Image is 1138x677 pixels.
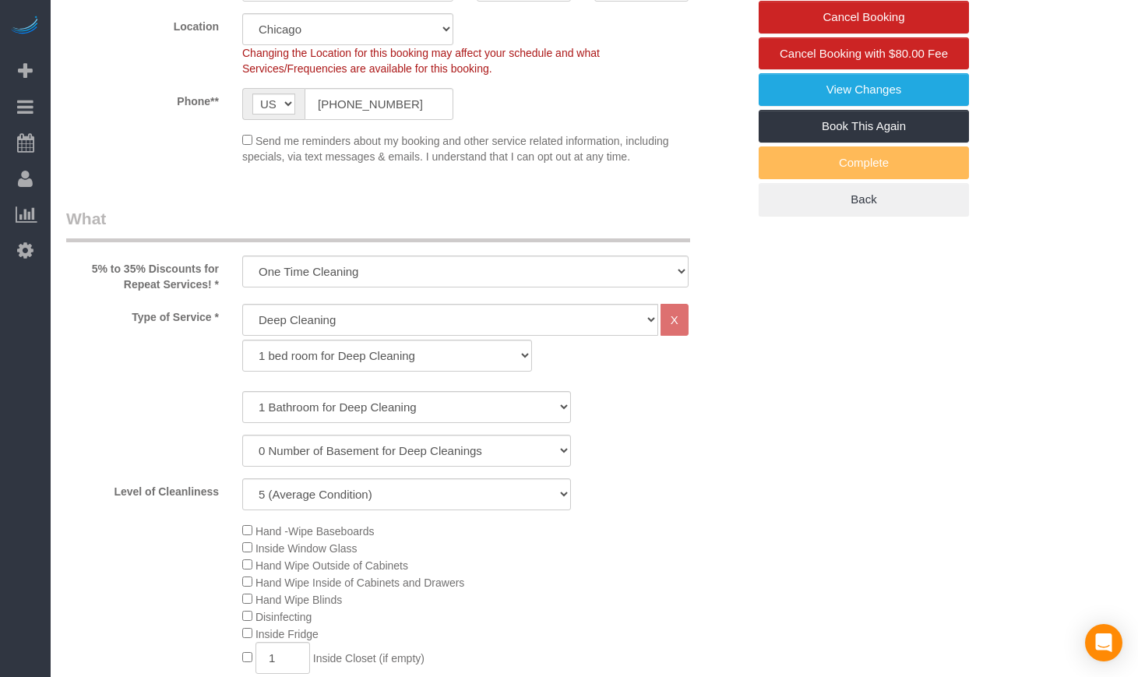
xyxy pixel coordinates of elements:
[759,183,969,216] a: Back
[255,577,464,589] span: Hand Wipe Inside of Cabinets and Drawers
[55,13,231,34] label: Location
[9,16,41,37] img: Automaid Logo
[255,611,312,623] span: Disinfecting
[55,256,231,292] label: 5% to 35% Discounts for Repeat Services! *
[255,594,342,606] span: Hand Wipe Blinds
[1085,624,1122,661] div: Open Intercom Messenger
[66,207,690,242] legend: What
[759,73,969,106] a: View Changes
[55,478,231,499] label: Level of Cleanliness
[55,304,231,325] label: Type of Service *
[242,135,669,163] span: Send me reminders about my booking and other service related information, including specials, via...
[759,37,969,70] a: Cancel Booking with $80.00 Fee
[255,559,408,572] span: Hand Wipe Outside of Cabinets
[759,110,969,143] a: Book This Again
[759,1,969,33] a: Cancel Booking
[242,47,600,75] span: Changing the Location for this booking may affect your schedule and what Services/Frequencies are...
[313,652,425,665] span: Inside Closet (if empty)
[780,47,948,60] span: Cancel Booking with $80.00 Fee
[255,542,358,555] span: Inside Window Glass
[255,525,375,538] span: Hand -Wipe Baseboards
[255,628,319,640] span: Inside Fridge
